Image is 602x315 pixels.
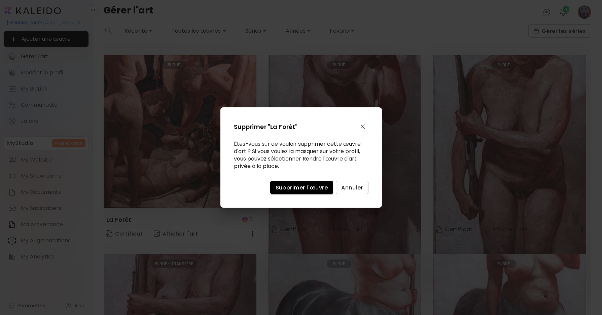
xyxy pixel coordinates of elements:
button: close [357,121,368,132]
img: close [359,123,367,131]
span: Supprimer l'œuvre [276,184,328,191]
button: Annuler [336,181,368,194]
div: Êtes-vous sûr de vouloir supprimer cette œuvre d'art ? Si vous voulez la masquer sur votre profil... [234,140,368,170]
span: Annuler [341,184,363,191]
button: Supprimer l'œuvre [270,181,333,194]
h2: Supprimer "La Forêt" [234,122,335,131]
